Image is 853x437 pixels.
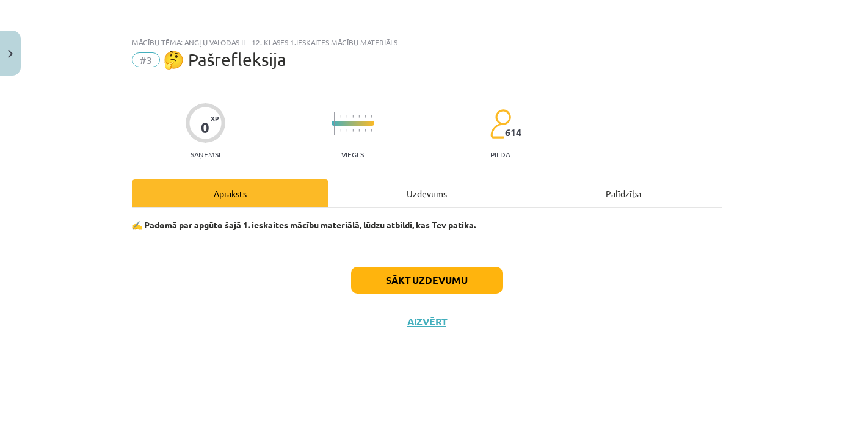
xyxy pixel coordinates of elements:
img: icon-short-line-57e1e144782c952c97e751825c79c345078a6d821885a25fce030b3d8c18986b.svg [365,129,366,132]
div: Mācību tēma: Angļu valodas ii - 12. klases 1.ieskaites mācību materiāls [132,38,722,46]
span: 614 [505,127,521,138]
p: Viegls [341,150,364,159]
span: XP [211,115,219,121]
img: icon-short-line-57e1e144782c952c97e751825c79c345078a6d821885a25fce030b3d8c18986b.svg [358,129,360,132]
img: icon-short-line-57e1e144782c952c97e751825c79c345078a6d821885a25fce030b3d8c18986b.svg [340,115,341,118]
div: Apraksts [132,179,328,207]
img: icon-short-line-57e1e144782c952c97e751825c79c345078a6d821885a25fce030b3d8c18986b.svg [371,115,372,118]
img: icon-long-line-d9ea69661e0d244f92f715978eff75569469978d946b2353a9bb055b3ed8787d.svg [334,112,335,135]
img: icon-short-line-57e1e144782c952c97e751825c79c345078a6d821885a25fce030b3d8c18986b.svg [352,115,354,118]
div: Palīdzība [525,179,722,207]
img: icon-short-line-57e1e144782c952c97e751825c79c345078a6d821885a25fce030b3d8c18986b.svg [371,129,372,132]
p: pilda [490,150,510,159]
div: Uzdevums [328,179,525,207]
p: Saņemsi [186,150,225,159]
button: Aizvērt [404,316,450,328]
span: 🤔 Pašrefleksija [163,49,286,70]
img: icon-short-line-57e1e144782c952c97e751825c79c345078a6d821885a25fce030b3d8c18986b.svg [358,115,360,118]
img: icon-close-lesson-0947bae3869378f0d4975bcd49f059093ad1ed9edebbc8119c70593378902aed.svg [8,50,13,58]
div: 0 [201,119,209,136]
img: icon-short-line-57e1e144782c952c97e751825c79c345078a6d821885a25fce030b3d8c18986b.svg [352,129,354,132]
img: students-c634bb4e5e11cddfef0936a35e636f08e4e9abd3cc4e673bd6f9a4125e45ecb1.svg [490,109,511,139]
span: #3 [132,52,160,67]
img: icon-short-line-57e1e144782c952c97e751825c79c345078a6d821885a25fce030b3d8c18986b.svg [346,115,347,118]
strong: ✍️ Padomā par apgūto šajā 1. ieskaites mācību materiālā, lūdzu atbildi, kas Tev patika. [132,219,476,230]
img: icon-short-line-57e1e144782c952c97e751825c79c345078a6d821885a25fce030b3d8c18986b.svg [365,115,366,118]
button: Sākt uzdevumu [351,267,503,294]
img: icon-short-line-57e1e144782c952c97e751825c79c345078a6d821885a25fce030b3d8c18986b.svg [340,129,341,132]
img: icon-short-line-57e1e144782c952c97e751825c79c345078a6d821885a25fce030b3d8c18986b.svg [346,129,347,132]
